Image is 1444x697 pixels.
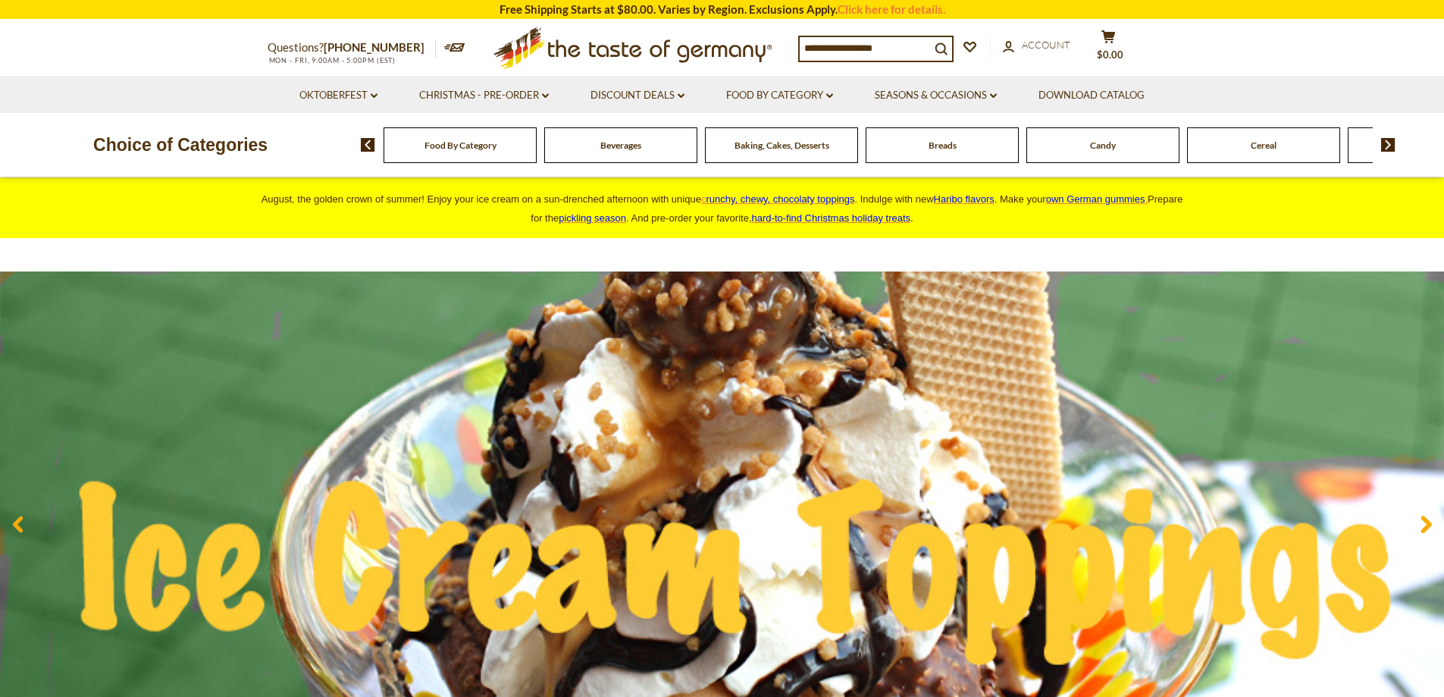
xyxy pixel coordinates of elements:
[1038,87,1145,104] a: Download Catalog
[838,2,945,16] a: Click here for details.
[1046,193,1145,205] span: own German gummies
[1046,193,1148,205] a: own German gummies.
[419,87,549,104] a: Christmas - PRE-ORDER
[600,140,641,151] a: Beverages
[1086,30,1132,68] button: $0.00
[1090,140,1116,151] a: Candy
[1003,37,1070,54] a: Account
[752,212,913,224] span: .
[726,87,833,104] a: Food By Category
[1022,39,1070,51] span: Account
[424,140,496,151] a: Food By Category
[262,193,1183,224] span: August, the golden crown of summer! Enjoy your ice cream on a sun-drenched afternoon with unique ...
[1097,49,1123,61] span: $0.00
[559,212,626,224] a: pickling season
[929,140,957,151] a: Breads
[324,40,424,54] a: [PHONE_NUMBER]
[590,87,684,104] a: Discount Deals
[701,193,855,205] a: crunchy, chewy, chocolaty toppings
[1251,140,1276,151] a: Cereal
[752,212,911,224] a: hard-to-find Christmas holiday treats
[268,38,436,58] p: Questions?
[735,140,829,151] a: Baking, Cakes, Desserts
[875,87,997,104] a: Seasons & Occasions
[361,138,375,152] img: previous arrow
[706,193,854,205] span: runchy, chewy, chocolaty toppings
[268,56,396,64] span: MON - FRI, 9:00AM - 5:00PM (EST)
[299,87,377,104] a: Oktoberfest
[1381,138,1395,152] img: next arrow
[934,193,995,205] a: Haribo flavors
